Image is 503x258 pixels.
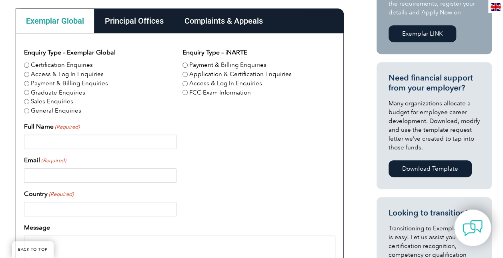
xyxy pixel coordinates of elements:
span: (Required) [40,157,66,165]
legend: Enquiry Type – Exemplar Global [24,48,116,57]
img: en [491,3,501,11]
label: Sales Enquiries [31,97,73,106]
a: Exemplar LINK [389,25,456,42]
label: Payment & Billing Enquiries [189,60,267,70]
h3: Looking to transition? [389,208,480,218]
label: Access & Log In Enquiries [31,70,104,79]
span: (Required) [48,190,74,198]
label: Message [24,223,50,232]
label: Graduate Enquiries [31,88,85,97]
div: Complaints & Appeals [174,8,273,33]
img: contact-chat.png [463,218,483,238]
div: Exemplar Global [16,8,94,33]
label: Application & Certification Enquiries [189,70,292,79]
span: (Required) [54,123,80,131]
legend: Enquiry Type – iNARTE [182,48,247,57]
label: Access & Log In Enquiries [189,79,262,88]
label: Full Name [24,122,80,131]
label: Certification Enquiries [31,60,93,70]
a: Download Template [389,160,472,177]
label: General Enquiries [31,106,81,115]
label: FCC Exam Information [189,88,251,97]
label: Country [24,189,74,199]
h3: Need financial support from your employer? [389,73,480,93]
div: Principal Offices [94,8,174,33]
label: Email [24,155,66,165]
a: BACK TO TOP [12,241,54,258]
p: Many organizations allocate a budget for employee career development. Download, modify and use th... [389,99,480,152]
label: Payment & Billing Enquiries [31,79,108,88]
